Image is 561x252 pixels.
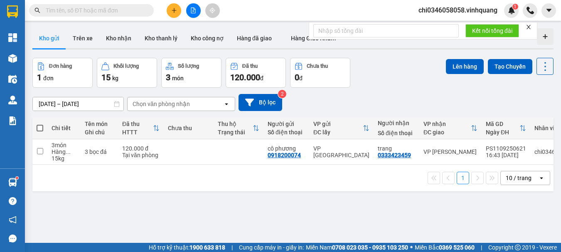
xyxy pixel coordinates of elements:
[423,121,471,127] div: VP nhận
[313,129,363,136] div: ĐC lấy
[415,243,475,252] span: Miền Bắc
[527,7,534,14] img: phone-icon
[52,155,76,162] div: 15 kg
[230,72,260,82] span: 120.000
[205,3,220,18] button: aim
[66,28,99,48] button: Trên xe
[168,125,209,131] div: Chưa thu
[486,129,519,136] div: Ngày ĐH
[32,58,93,88] button: Đơn hàng1đơn
[52,142,76,148] div: 3 món
[122,121,153,127] div: Đã thu
[512,4,518,10] sup: 1
[526,24,531,30] span: close
[465,24,519,37] button: Kết nối tổng đài
[178,63,199,69] div: Số lượng
[268,145,305,152] div: cô phương
[218,121,253,127] div: Thu hộ
[9,235,17,242] span: message
[8,116,17,125] img: solution-icon
[419,117,482,139] th: Toggle SortBy
[486,152,526,158] div: 16:43 [DATE]
[118,117,164,139] th: Toggle SortBy
[122,129,153,136] div: HTTT
[85,129,114,136] div: Ghi chú
[313,145,369,158] div: VP [GEOGRAPHIC_DATA]
[231,243,233,252] span: |
[8,33,17,42] img: dashboard-icon
[66,148,71,155] span: ...
[457,172,469,184] button: 1
[172,75,184,82] span: món
[290,58,350,88] button: Chưa thu0đ
[378,145,415,152] div: trang
[514,4,517,10] span: 1
[8,54,17,63] img: warehouse-icon
[101,72,111,82] span: 15
[9,197,17,205] span: question-circle
[122,152,160,158] div: Tại văn phòng
[537,28,554,45] div: Tạo kho hàng mới
[32,28,66,48] button: Kho gửi
[545,7,553,14] span: caret-down
[481,243,482,252] span: |
[122,145,160,152] div: 120.000 đ
[488,59,532,74] button: Tạo Chuyến
[378,130,415,136] div: Số điện thoại
[226,58,286,88] button: Đã thu120.000đ
[43,75,54,82] span: đơn
[313,121,363,127] div: VP gửi
[97,58,157,88] button: Khối lượng15kg
[184,28,230,48] button: Kho công nợ
[189,244,225,251] strong: 1900 633 818
[378,120,415,126] div: Người nhận
[149,243,225,252] span: Hỗ trợ kỹ thuật:
[49,63,72,69] div: Đơn hàng
[8,75,17,84] img: warehouse-icon
[423,148,477,155] div: VP [PERSON_NAME]
[166,72,170,82] span: 3
[268,152,301,158] div: 0918200074
[8,178,17,187] img: warehouse-icon
[439,244,475,251] strong: 0369 525 060
[472,26,512,35] span: Kết nối tổng đài
[446,59,484,74] button: Lên hàng
[538,175,545,181] svg: open
[85,121,114,127] div: Tên món
[133,100,190,108] div: Chọn văn phòng nhận
[113,63,139,69] div: Khối lượng
[85,148,114,155] div: 3 bọc đá
[268,129,305,136] div: Số điện thoại
[515,245,521,250] span: copyright
[486,145,526,152] div: PS1109250621
[186,3,201,18] button: file-add
[291,35,336,42] span: Hàng Giao Nhầm
[260,75,263,82] span: đ
[218,129,253,136] div: Trạng thái
[138,28,184,48] button: Kho thanh lý
[299,75,303,82] span: đ
[37,72,42,82] span: 1
[16,177,18,179] sup: 1
[33,97,123,111] input: Select a date range.
[295,72,299,82] span: 0
[423,129,471,136] div: ĐC giao
[239,94,282,111] button: Bộ lọc
[167,3,181,18] button: plus
[9,216,17,224] span: notification
[313,24,459,37] input: Nhập số tổng đài
[34,7,40,13] span: search
[190,7,196,13] span: file-add
[482,117,530,139] th: Toggle SortBy
[52,125,76,131] div: Chi tiết
[8,96,17,104] img: warehouse-icon
[242,63,258,69] div: Đã thu
[112,75,118,82] span: kg
[332,244,408,251] strong: 0708 023 035 - 0935 103 250
[278,90,286,98] sup: 2
[378,152,411,158] div: 0333423459
[410,246,413,249] span: ⚪️
[209,7,215,13] span: aim
[52,148,76,155] div: Hàng thông thường
[541,3,556,18] button: caret-down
